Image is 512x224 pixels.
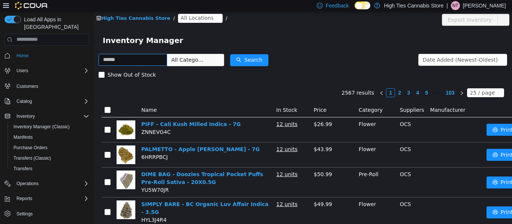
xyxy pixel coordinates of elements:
li: 103 [349,77,363,86]
span: Name [48,96,63,102]
span: Settings [16,211,33,217]
i: icon: down [403,79,407,85]
span: ZNNEVG4C [48,118,77,124]
td: Flower [262,186,303,216]
li: Previous Page [283,77,292,86]
a: Transfers (Classic) [10,154,54,163]
img: PIFF - Cali Kush Milled Indica - 7G hero shot [23,109,42,128]
li: 3 [310,77,319,86]
span: Category [265,96,289,102]
button: Export Inventory [348,3,404,15]
span: In Stock [183,96,204,102]
span: Inventory Manager [9,23,94,35]
button: icon: printerPrint Labels [393,165,444,177]
a: SIMPLY BARE - BC Organic Luv Affair Indica - 3.5G [48,190,175,204]
span: Inventory [13,112,89,121]
a: Home [13,51,31,60]
span: Transfers [10,164,89,173]
span: $50.99 [220,160,238,166]
span: OCS [306,160,317,166]
td: Flower [262,131,303,156]
a: 103 [350,77,363,86]
span: Customers [13,81,89,90]
button: icon: printerPrint Labels [393,138,444,150]
a: 3 [311,77,319,86]
span: Transfers (Classic) [10,154,89,163]
span: Show Out of Stock [11,61,65,67]
span: $43.99 [220,135,238,141]
button: Operations [1,178,92,189]
span: Purchase Orders [13,145,48,151]
span: Catalog [13,97,89,106]
span: Users [16,68,28,74]
span: Manifests [10,133,89,142]
span: Catalog [16,98,32,104]
div: 25 / page [376,77,401,86]
button: icon: searchSearch [136,43,175,55]
button: Reports [1,193,92,204]
a: 4 [320,77,328,86]
a: PALMETTO - Apple [PERSON_NAME] - 7G [48,135,166,141]
span: Reports [13,194,89,203]
td: Flower [262,106,303,131]
a: Purchase Orders [10,143,51,152]
button: Inventory [13,112,38,121]
i: icon: down [404,46,409,52]
a: Inventory Manager (Classic) [10,122,73,131]
button: Manifests [7,132,92,142]
u: 12 units [183,135,204,141]
span: Suppliers [306,96,331,102]
button: Catalog [1,96,92,107]
span: Operations [16,181,39,187]
span: Home [16,53,28,59]
span: NT [452,1,458,10]
button: Reports [13,194,35,203]
u: 12 units [183,110,204,116]
a: 5 [329,77,337,86]
span: Feedback [326,2,349,9]
td: Pre-Roll [262,156,303,186]
span: Purchase Orders [10,143,89,152]
u: 12 units [183,160,204,166]
span: Manufacturer [337,96,372,102]
li: Next Page [364,77,373,86]
span: $26.99 [220,110,238,116]
span: / [79,4,81,10]
span: Inventory [16,113,35,119]
button: Operations [13,179,42,188]
button: Customers [1,80,92,91]
li: 5 [328,77,337,86]
button: icon: printerPrint Labels [393,113,444,125]
img: SIMPLY BARE - BC Organic Luv Affair Indica - 3.5G hero shot [23,189,42,208]
i: icon: left [286,80,290,84]
a: PIFF - Cali Kush Milled Indica - 7G [48,110,147,116]
span: Manifests [13,134,33,140]
img: PALMETTO - Apple Jack Sativa - 7G hero shot [23,134,42,153]
span: Customers [16,83,38,89]
i: icon: shop [3,4,7,9]
button: icon: printerPrint Labels [393,195,444,207]
span: Reports [16,196,32,202]
span: YU5W70JR [48,176,75,182]
span: Transfers (Classic) [13,155,51,161]
button: icon: ellipsis [404,3,416,15]
li: 2 [301,77,310,86]
button: Purchase Orders [7,142,92,153]
button: Users [1,65,92,76]
span: All Categories [78,45,112,52]
button: Users [13,66,31,75]
a: Manifests [10,133,36,142]
div: Date Added (Newest-Oldest) [329,43,404,54]
span: HYL3J4R4 [48,206,73,212]
button: Inventory [1,111,92,122]
i: icon: right [366,80,370,84]
button: Inventory Manager (Classic) [7,122,92,132]
li: Next 5 Pages [337,77,349,86]
span: Home [13,51,89,60]
span: Price [220,96,233,102]
p: High Ties Cannabis Store [384,1,443,10]
span: Settings [13,209,89,218]
span: Inventory Manager (Classic) [13,124,70,130]
a: Customers [13,82,41,91]
li: 2567 results [248,77,280,86]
